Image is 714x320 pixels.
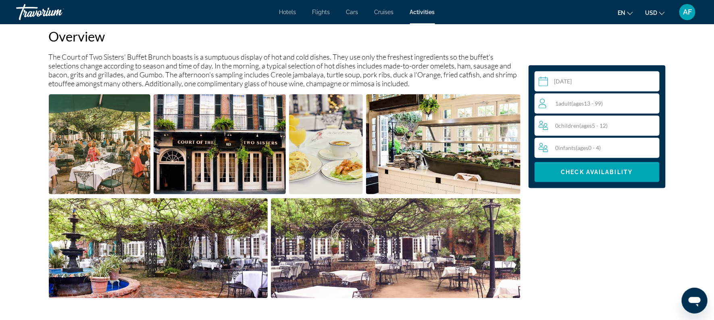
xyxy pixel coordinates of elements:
[572,100,603,107] span: ( 13 - 99)
[559,144,576,151] span: Infants
[581,122,592,129] span: ages
[410,9,435,15] a: Activities
[49,198,268,299] button: Open full-screen image slider
[559,122,580,129] span: Children
[535,94,660,158] button: Travelers: 1 adult, 0 children
[49,28,520,44] h2: Overview
[289,94,363,195] button: Open full-screen image slider
[49,94,151,195] button: Open full-screen image slider
[618,7,633,19] button: Change language
[578,144,589,151] span: ages
[16,2,97,23] a: Travorium
[683,8,692,16] span: AF
[580,122,608,129] span: ( 5 - 12)
[535,162,660,182] button: Check Availability
[375,9,394,15] a: Cruises
[576,144,601,151] span: ( 0 - 4)
[312,9,330,15] a: Flights
[682,288,708,314] iframe: Button to launch messaging window
[366,94,520,195] button: Open full-screen image slider
[271,198,520,299] button: Open full-screen image slider
[346,9,358,15] a: Cars
[645,7,665,19] button: Change currency
[154,94,286,195] button: Open full-screen image slider
[559,100,572,107] span: Adult
[645,10,657,16] span: USD
[556,144,601,151] span: 0
[573,100,584,107] span: ages
[677,4,698,21] button: User Menu
[561,169,633,175] span: Check Availability
[556,100,603,107] span: 1
[49,52,520,88] p: The Court of Two Sisters' Buffet Brunch boasts is a sumptuous display of hot and cold dishes. The...
[556,122,608,129] span: 0
[618,10,625,16] span: en
[279,9,296,15] a: Hotels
